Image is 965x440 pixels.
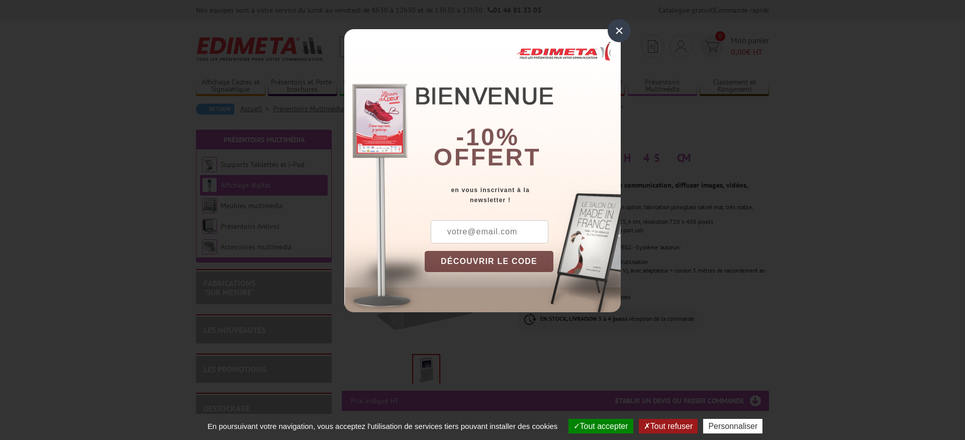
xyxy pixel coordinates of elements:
[425,251,553,272] button: DÉCOUVRIR LE CODE
[456,124,519,150] b: -10%
[434,144,541,170] font: offert
[431,220,548,243] input: votre@email.com
[203,422,563,430] span: En poursuivant votre navigation, vous acceptez l'utilisation de services tiers pouvant installer ...
[568,419,633,433] button: Tout accepter
[425,185,621,205] div: en vous inscrivant à la newsletter !
[608,19,631,42] div: ×
[703,419,762,433] button: Personnaliser (fenêtre modale)
[639,419,698,433] button: Tout refuser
